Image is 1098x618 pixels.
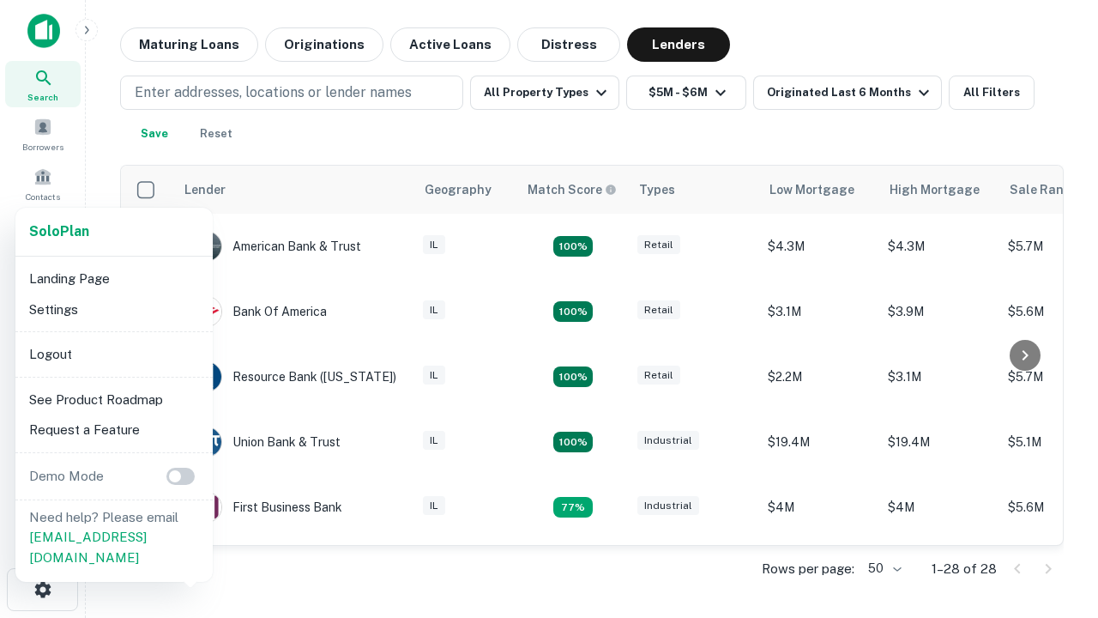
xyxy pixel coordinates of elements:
li: Landing Page [22,264,206,294]
p: Need help? Please email [29,507,199,568]
a: SoloPlan [29,221,89,242]
li: Logout [22,339,206,370]
li: Request a Feature [22,415,206,445]
li: See Product Roadmap [22,385,206,415]
p: Demo Mode [22,466,111,487]
a: [EMAIL_ADDRESS][DOMAIN_NAME] [29,530,147,565]
iframe: Chat Widget [1012,481,1098,563]
li: Settings [22,294,206,325]
strong: Solo Plan [29,223,89,239]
